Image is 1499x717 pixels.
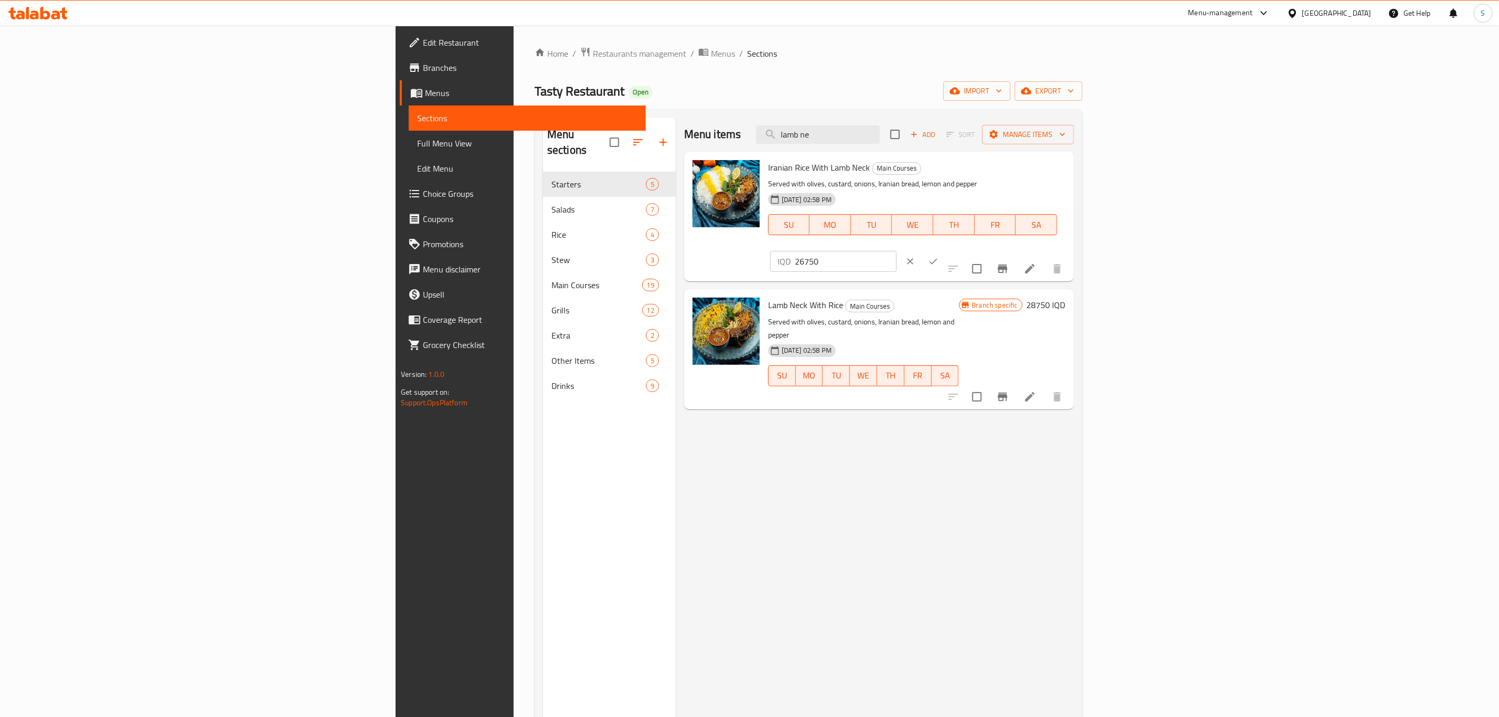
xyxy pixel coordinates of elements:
span: 2 [646,331,658,341]
span: 4 [646,230,658,240]
span: Add [909,129,937,141]
a: Edit Menu [409,156,646,181]
div: Grills12 [543,298,676,323]
div: items [642,304,659,317]
div: items [646,254,659,266]
span: Iranian Rice With Lamb Neck [768,160,870,175]
span: TU [855,217,888,233]
img: Iranian Rice With Lamb Neck [693,160,760,227]
button: TH [877,365,905,386]
div: Main Courses [845,300,895,312]
span: Menus [425,87,637,99]
span: MO [800,368,819,383]
div: Salads [551,203,646,216]
div: Rice [551,228,646,241]
span: Coupons [423,213,637,225]
button: TU [851,214,892,235]
span: 5 [646,180,658,189]
span: SA [936,368,955,383]
a: Menus [400,80,646,106]
div: Starters5 [543,172,676,197]
span: Main Courses [551,279,642,291]
span: 9 [646,381,658,391]
div: Extra [551,329,646,342]
button: WE [892,214,933,235]
button: TU [823,365,850,386]
span: Promotions [423,238,637,250]
span: 5 [646,356,658,366]
a: Upsell [400,282,646,307]
span: Sort sections [625,130,651,155]
p: IQD [778,255,791,268]
a: Support.OpsPlatform [401,396,467,409]
a: Branches [400,55,646,80]
a: Sections [409,106,646,131]
button: ok [922,250,945,273]
span: 3 [646,255,658,265]
button: TH [933,214,975,235]
div: items [646,203,659,216]
span: Menus [711,47,735,60]
span: Sections [747,47,777,60]
span: Get support on: [401,385,449,399]
span: Menu disclaimer [423,263,637,276]
span: import [952,85,1002,98]
span: Sections [417,112,637,124]
span: Other Items [551,354,646,367]
button: Branch-specific-item [990,384,1015,409]
button: FR [905,365,932,386]
div: Rice4 [543,222,676,247]
span: Grocery Checklist [423,339,637,351]
span: SU [773,217,805,233]
span: Starters [551,178,646,191]
a: Edit Restaurant [400,30,646,55]
button: SA [1016,214,1057,235]
span: 19 [643,280,658,290]
div: Salads7 [543,197,676,222]
span: 1.0.0 [429,367,445,381]
div: Menu-management [1188,7,1253,19]
span: Branch specific [968,300,1022,310]
li: / [690,47,694,60]
a: Edit menu item [1024,391,1036,403]
div: Main Courses19 [543,272,676,298]
span: Choice Groups [423,187,637,200]
a: Coupons [400,206,646,231]
button: MO [796,365,823,386]
div: Stew3 [543,247,676,272]
span: Main Courses [846,300,894,312]
button: SU [768,214,810,235]
span: Select section first [940,126,982,143]
button: SU [768,365,796,386]
a: Edit menu item [1024,262,1036,275]
button: clear [899,250,922,273]
p: Served with olives, custard, onions, Iranian bread, lemon and pepper [768,177,1057,191]
button: FR [975,214,1016,235]
div: Extra2 [543,323,676,348]
div: items [646,178,659,191]
span: SA [1020,217,1053,233]
input: search [756,125,880,144]
div: Drinks9 [543,373,676,398]
span: MO [814,217,847,233]
span: Edit Menu [417,162,637,175]
div: Main Courses [872,162,921,175]
div: Stew [551,254,646,266]
button: Add [906,126,940,143]
button: MO [810,214,851,235]
div: items [646,354,659,367]
span: TH [881,368,900,383]
span: Drinks [551,379,646,392]
span: Full Menu View [417,137,637,150]
span: [DATE] 02:58 PM [778,345,836,355]
div: items [642,279,659,291]
a: Choice Groups [400,181,646,206]
span: Coverage Report [423,313,637,326]
li: / [739,47,743,60]
span: TU [827,368,846,383]
span: Edit Restaurant [423,36,637,49]
h2: Menu items [684,126,741,142]
span: Select section [884,123,906,145]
